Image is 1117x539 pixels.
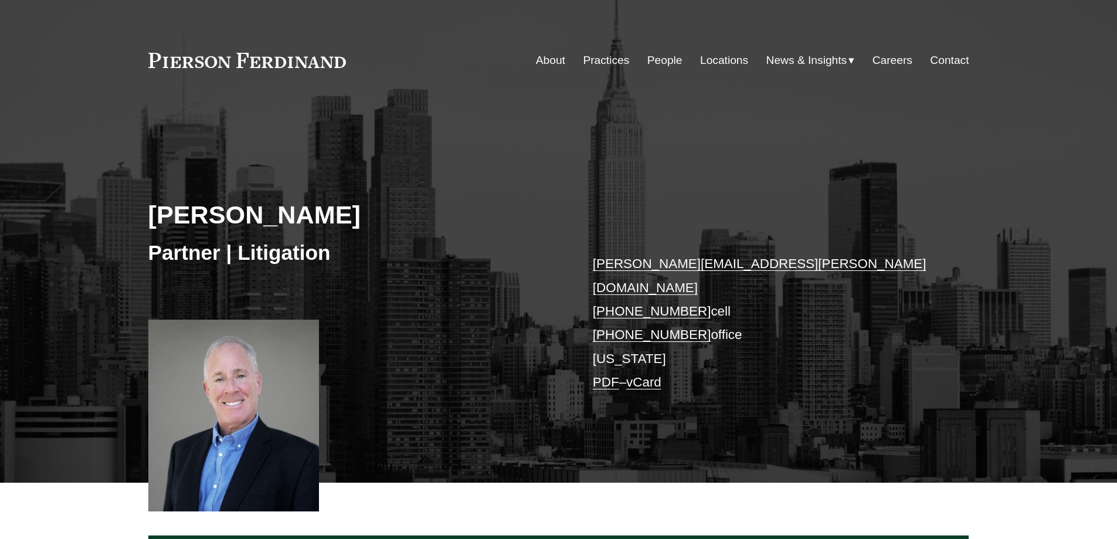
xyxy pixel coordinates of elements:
a: About [536,49,565,72]
a: [PERSON_NAME][EMAIL_ADDRESS][PERSON_NAME][DOMAIN_NAME] [593,256,926,294]
a: [PHONE_NUMBER] [593,327,711,342]
a: Contact [930,49,969,72]
a: vCard [626,375,661,389]
p: cell office [US_STATE] – [593,252,935,394]
h3: Partner | Litigation [148,240,559,266]
a: Careers [872,49,912,72]
a: People [647,49,683,72]
a: [PHONE_NUMBER] [593,304,711,318]
a: Locations [700,49,748,72]
span: News & Insights [766,50,847,71]
h2: [PERSON_NAME] [148,199,559,230]
a: folder dropdown [766,49,855,72]
a: PDF [593,375,619,389]
a: Practices [583,49,629,72]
